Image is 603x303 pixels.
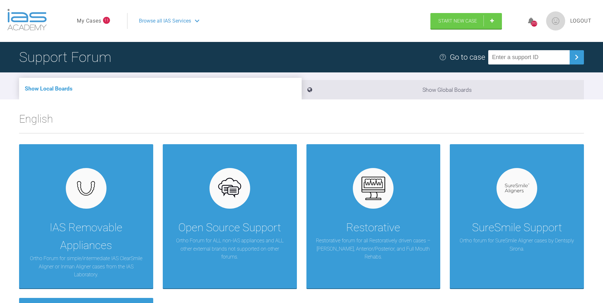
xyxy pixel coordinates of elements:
a: My Cases [77,17,101,25]
div: 313 [531,21,537,27]
img: suresmile.935bb804.svg [505,184,529,193]
h1: Support Forum [19,46,111,68]
div: Go to case [450,51,485,63]
div: Open Source Support [178,219,281,237]
img: profile.png [546,11,565,30]
a: Logout [570,17,592,25]
a: RestorativeRestorative forum for all Restoratively driven cases – [PERSON_NAME], Anterior/Posteri... [306,144,441,288]
p: Ortho Forum for ALL non-IAS appliances and ALL other external brands not supported on other forums. [172,237,287,261]
li: Show Global Boards [302,80,584,99]
img: restorative.65e8f6b6.svg [361,176,386,201]
img: opensource.6e495855.svg [217,176,242,201]
li: Show Local Boards [19,78,302,99]
div: SureSmile Support [472,219,562,237]
div: Restorative [346,219,400,237]
img: chevronRight.28bd32b0.svg [572,52,582,62]
a: Open Source SupportOrtho Forum for ALL non-IAS appliances and ALL other external brands not suppo... [163,144,297,288]
h2: English [19,110,584,133]
p: Restorative forum for all Restoratively driven cases – [PERSON_NAME], Anterior/Posterior, and Ful... [316,237,431,261]
span: Browse all IAS Services [139,17,191,25]
span: 11 [103,17,110,24]
a: SureSmile SupportOrtho forum for SureSmile Aligner cases by Dentsply Sirona. [450,144,584,288]
p: Ortho Forum for simple/intermediate IAS ClearSmile Aligner or Inman Aligner cases from the IAS La... [29,254,144,279]
img: help.e70b9f3d.svg [439,53,447,61]
img: logo-light.3e3ef733.png [7,9,47,30]
span: Start New Case [438,18,477,24]
p: Ortho forum for SureSmile Aligner cases by Dentsply Sirona. [459,237,574,253]
a: Start New Case [430,13,502,29]
img: removables.927eaa4e.svg [74,179,98,198]
div: IAS Removable Appliances [29,219,144,254]
a: IAS Removable AppliancesOrtho Forum for simple/intermediate IAS ClearSmile Aligner or Inman Align... [19,144,153,288]
input: Enter a support ID [488,50,570,64]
